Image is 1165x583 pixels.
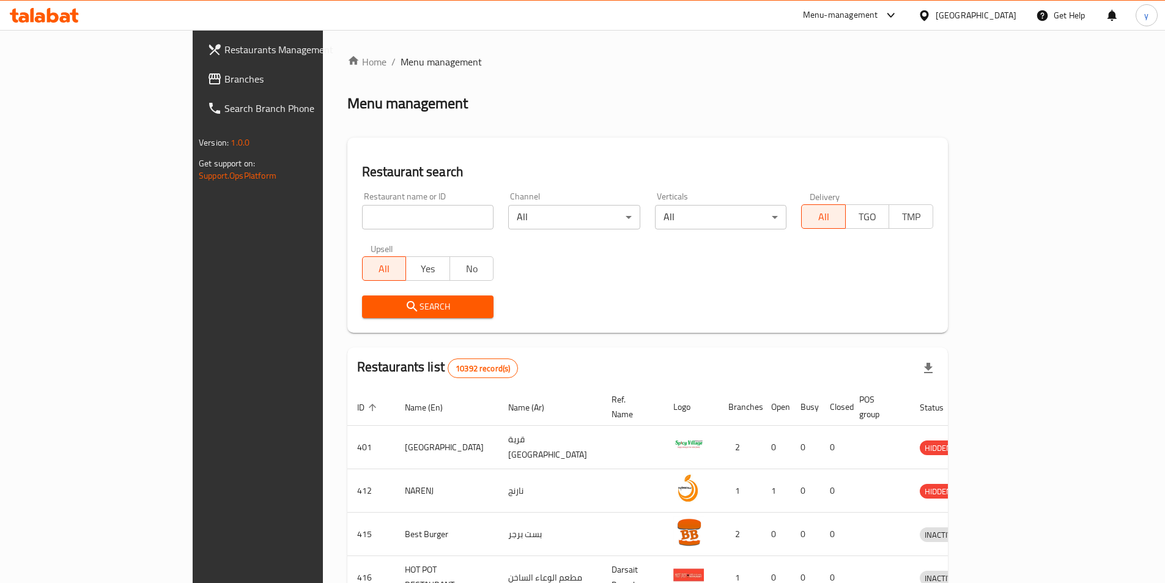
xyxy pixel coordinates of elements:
div: Total records count [448,358,518,378]
span: Search [372,299,484,314]
td: NARENJ [395,469,498,513]
span: TMP [894,208,928,226]
span: Ref. Name [612,392,649,421]
span: Search Branch Phone [224,101,377,116]
span: Branches [224,72,377,86]
td: 2 [719,513,761,556]
a: Search Branch Phone [198,94,387,123]
input: Search for restaurant name or ID.. [362,205,494,229]
td: نارنج [498,469,602,513]
button: Search [362,295,494,318]
button: TMP [889,204,933,229]
button: All [362,256,407,281]
li: / [391,54,396,69]
span: POS group [859,392,895,421]
td: قرية [GEOGRAPHIC_DATA] [498,426,602,469]
button: All [801,204,846,229]
button: TGO [845,204,890,229]
th: Closed [820,388,849,426]
div: [GEOGRAPHIC_DATA] [936,9,1016,22]
div: Export file [914,354,943,383]
td: 0 [791,513,820,556]
h2: Menu management [347,94,468,113]
button: Yes [405,256,450,281]
th: Open [761,388,791,426]
td: 2 [719,426,761,469]
span: ID [357,400,380,415]
th: Branches [719,388,761,426]
span: Menu management [401,54,482,69]
span: Yes [411,260,445,278]
div: Menu-management [803,8,878,23]
span: Name (Ar) [508,400,560,415]
nav: breadcrumb [347,54,948,69]
div: All [655,205,787,229]
div: HIDDEN [920,440,956,455]
a: Branches [198,64,387,94]
button: No [449,256,494,281]
img: Spicy Village [673,429,704,460]
div: INACTIVE [920,527,961,542]
img: Best Burger [673,516,704,547]
td: 1 [719,469,761,513]
a: Support.OpsPlatform [199,168,276,184]
h2: Restaurant search [362,163,933,181]
span: Name (En) [405,400,459,415]
div: All [508,205,640,229]
label: Upsell [371,244,393,253]
td: 0 [791,469,820,513]
label: Delivery [810,192,840,201]
td: Best Burger [395,513,498,556]
th: Busy [791,388,820,426]
h2: Restaurants list [357,358,519,378]
span: 10392 record(s) [448,363,517,374]
span: TGO [851,208,885,226]
img: NARENJ [673,473,704,503]
a: Restaurants Management [198,35,387,64]
td: 0 [761,426,791,469]
span: Version: [199,135,229,150]
td: 1 [761,469,791,513]
span: HIDDEN [920,441,956,455]
td: 0 [791,426,820,469]
span: Restaurants Management [224,42,377,57]
td: 0 [820,469,849,513]
td: 0 [820,513,849,556]
td: 0 [820,426,849,469]
td: بست برجر [498,513,602,556]
span: All [807,208,841,226]
span: INACTIVE [920,528,961,542]
span: 1.0.0 [231,135,250,150]
span: No [455,260,489,278]
span: y [1144,9,1148,22]
span: All [368,260,402,278]
span: Status [920,400,960,415]
td: [GEOGRAPHIC_DATA] [395,426,498,469]
td: 0 [761,513,791,556]
span: Get support on: [199,155,255,171]
th: Logo [664,388,719,426]
span: HIDDEN [920,485,956,499]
